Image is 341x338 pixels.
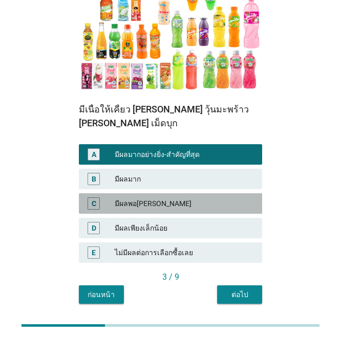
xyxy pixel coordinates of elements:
[115,148,254,161] div: มีผลมากอย่างยิ่ง-สำคัญที่สุด
[115,197,254,210] div: มีผลพอ[PERSON_NAME]
[217,285,262,304] button: ต่อไป
[79,102,263,130] div: มีเนื้อให้เคี้ยว [PERSON_NAME] วุ้นมะพร้าว [PERSON_NAME] เม็ดบุก
[115,222,254,234] div: มีผลเพียงเล็กน้อย
[79,271,263,283] div: 3 / 9
[115,246,254,259] div: ไม่มีผลต่อการเลือกซื้อเลย
[87,289,116,300] div: ก่อนหน้า
[115,173,254,185] div: มีผลมาก
[92,198,96,209] div: C
[92,247,96,258] div: E
[79,285,124,304] button: ก่อนหน้า
[92,174,96,185] div: B
[92,149,96,160] div: A
[225,289,254,300] div: ต่อไป
[92,223,96,234] div: D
